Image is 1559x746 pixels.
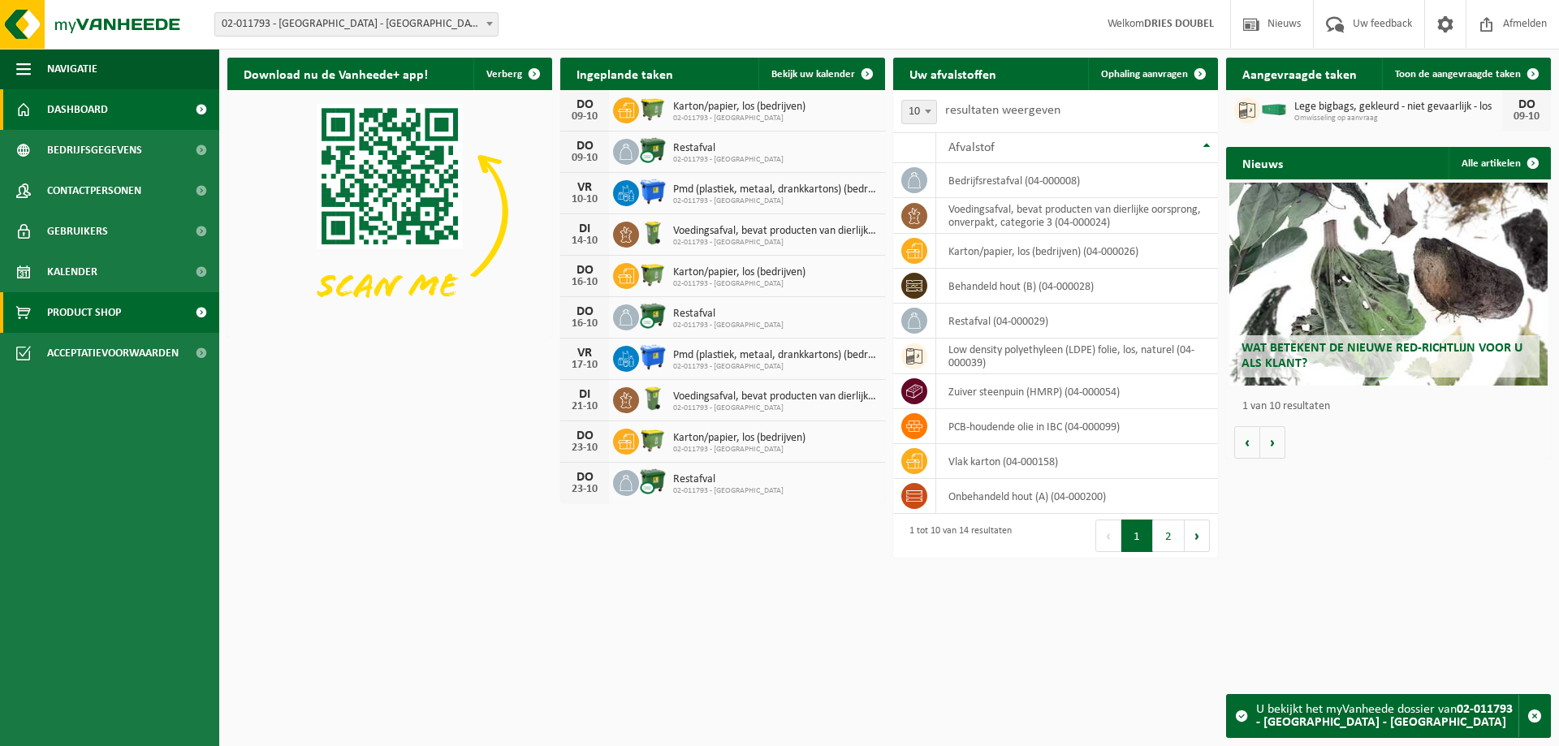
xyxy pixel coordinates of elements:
[673,321,784,330] span: 02-011793 - [GEOGRAPHIC_DATA]
[901,100,937,124] span: 10
[639,261,667,288] img: WB-1100-HPE-GN-50
[673,101,805,114] span: Karton/papier, los (bedrijven)
[673,308,784,321] span: Restafval
[673,362,877,372] span: 02-011793 - [GEOGRAPHIC_DATA]
[901,518,1012,554] div: 1 tot 10 van 14 resultaten
[902,101,936,123] span: 10
[673,403,877,413] span: 02-011793 - [GEOGRAPHIC_DATA]
[1144,18,1214,30] strong: DRIES DOUBEL
[568,264,601,277] div: DO
[1153,520,1185,552] button: 2
[673,445,805,455] span: 02-011793 - [GEOGRAPHIC_DATA]
[47,49,97,89] span: Navigatie
[673,473,784,486] span: Restafval
[1229,183,1548,386] a: Wat betekent de nieuwe RED-richtlijn voor u als klant?
[639,385,667,412] img: WB-0140-HPE-GN-51
[673,142,784,155] span: Restafval
[227,58,444,89] h2: Download nu de Vanheede+ app!
[568,484,601,495] div: 23-10
[568,305,601,318] div: DO
[936,234,1218,269] td: karton/papier, los (bedrijven) (04-000026)
[758,58,883,90] a: Bekijk uw kalender
[1510,98,1543,111] div: DO
[1256,695,1518,737] div: U bekijkt het myVanheede dossier van
[568,181,601,194] div: VR
[936,444,1218,479] td: vlak karton (04-000158)
[568,235,601,247] div: 14-10
[473,58,551,90] button: Verberg
[47,170,141,211] span: Contactpersonen
[568,347,601,360] div: VR
[1101,69,1188,80] span: Ophaling aanvragen
[1294,101,1502,114] span: Lege bigbags, gekleurd - niet gevaarlijk - los
[673,349,877,362] span: Pmd (plastiek, metaal, drankkartons) (bedrijven)
[639,302,667,330] img: WB-1100-CU
[936,409,1218,444] td: PCB-houdende olie in IBC (04-000099)
[673,432,805,445] span: Karton/papier, los (bedrijven)
[568,222,601,235] div: DI
[568,194,601,205] div: 10-10
[1185,520,1210,552] button: Next
[1395,69,1521,80] span: Toon de aangevraagde taken
[673,266,805,279] span: Karton/papier, los (bedrijven)
[568,318,601,330] div: 16-10
[673,225,877,238] span: Voedingsafval, bevat producten van dierlijke oorsprong, onverpakt, categorie 3
[568,360,601,371] div: 17-10
[568,429,601,442] div: DO
[568,98,601,111] div: DO
[673,238,877,248] span: 02-011793 - [GEOGRAPHIC_DATA]
[1088,58,1216,90] a: Ophaling aanvragen
[1294,114,1502,123] span: Omwisseling op aanvraag
[948,141,995,154] span: Afvalstof
[1510,111,1543,123] div: 09-10
[673,155,784,165] span: 02-011793 - [GEOGRAPHIC_DATA]
[47,292,121,333] span: Product Shop
[936,339,1218,374] td: low density polyethyleen (LDPE) folie, los, naturel (04-000039)
[936,198,1218,234] td: voedingsafval, bevat producten van dierlijke oorsprong, onverpakt, categorie 3 (04-000024)
[1226,147,1299,179] h2: Nieuws
[673,196,877,206] span: 02-011793 - [GEOGRAPHIC_DATA]
[1226,58,1373,89] h2: Aangevraagde taken
[568,153,601,164] div: 09-10
[47,89,108,130] span: Dashboard
[639,136,667,164] img: WB-1100-CU
[560,58,689,89] h2: Ingeplande taken
[1260,426,1285,459] button: Volgende
[486,69,522,80] span: Verberg
[1260,101,1288,116] img: HK-XC-30-GN-00
[639,95,667,123] img: WB-1100-HPE-GN-50
[1242,342,1522,370] span: Wat betekent de nieuwe RED-richtlijn voor u als klant?
[1234,426,1260,459] button: Vorige
[639,219,667,247] img: WB-0140-HPE-GN-51
[47,130,142,170] span: Bedrijfsgegevens
[1256,703,1513,729] strong: 02-011793 - [GEOGRAPHIC_DATA] - [GEOGRAPHIC_DATA]
[214,12,499,37] span: 02-011793 - PACORINI CENTER - ANTWERPEN
[639,468,667,495] img: WB-1100-CU
[639,343,667,371] img: WB-1100-HPE-BE-01
[568,277,601,288] div: 16-10
[47,211,108,252] span: Gebruikers
[673,183,877,196] span: Pmd (plastiek, metaal, drankkartons) (bedrijven)
[893,58,1013,89] h2: Uw afvalstoffen
[568,442,601,454] div: 23-10
[673,390,877,403] span: Voedingsafval, bevat producten van dierlijke oorsprong, onverpakt, categorie 3
[936,374,1218,409] td: zuiver steenpuin (HMRP) (04-000054)
[568,140,601,153] div: DO
[568,111,601,123] div: 09-10
[771,69,855,80] span: Bekijk uw kalender
[227,90,552,334] img: Download de VHEPlus App
[1095,520,1121,552] button: Previous
[945,104,1060,117] label: resultaten weergeven
[936,304,1218,339] td: restafval (04-000029)
[936,163,1218,198] td: bedrijfsrestafval (04-000008)
[1449,147,1549,179] a: Alle artikelen
[1121,520,1153,552] button: 1
[568,401,601,412] div: 21-10
[673,279,805,289] span: 02-011793 - [GEOGRAPHIC_DATA]
[639,178,667,205] img: WB-1100-HPE-BE-01
[1242,401,1543,412] p: 1 van 10 resultaten
[1382,58,1549,90] a: Toon de aangevraagde taken
[47,333,179,373] span: Acceptatievoorwaarden
[936,269,1218,304] td: behandeld hout (B) (04-000028)
[568,471,601,484] div: DO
